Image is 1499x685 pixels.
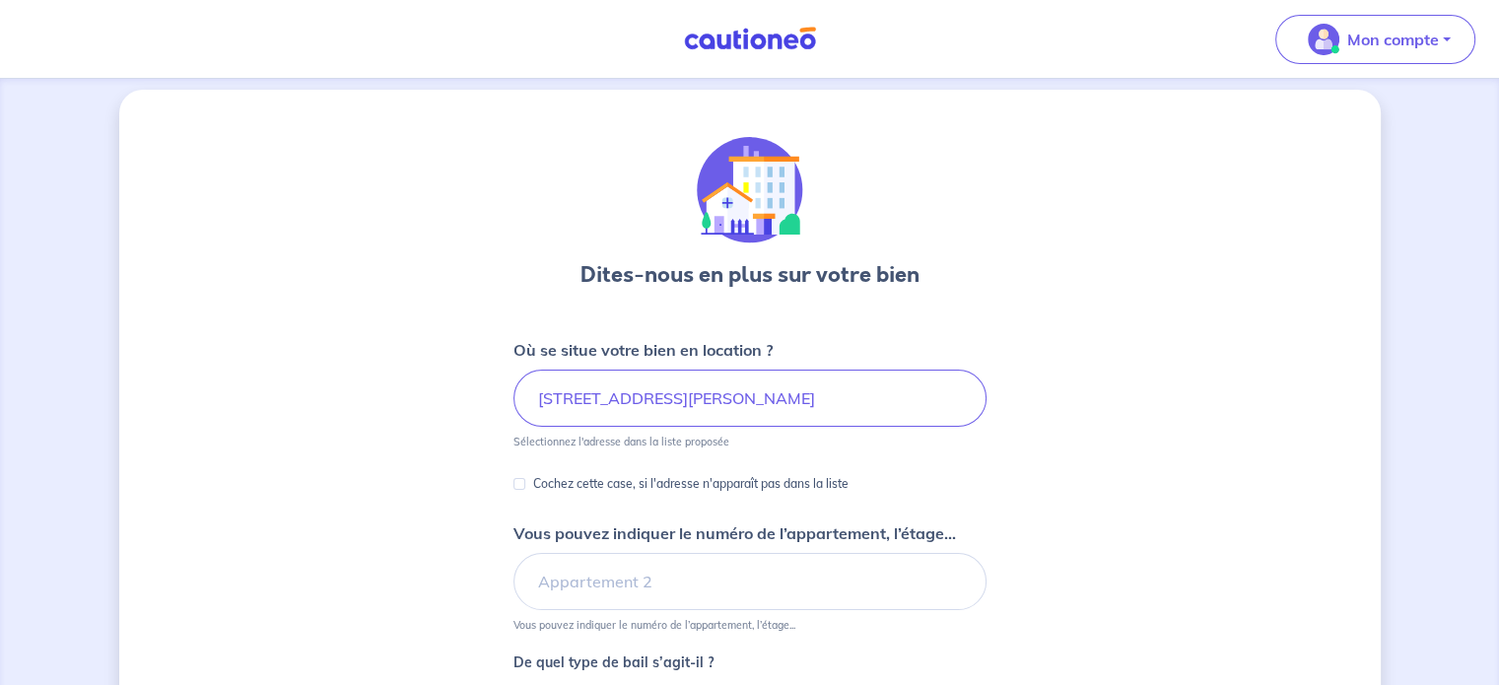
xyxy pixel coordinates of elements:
p: De quel type de bail s’agit-il ? [513,655,987,669]
p: Vous pouvez indiquer le numéro de l’appartement, l’étage... [513,618,795,632]
img: Cautioneo [676,27,824,51]
img: illu_houses.svg [697,137,803,243]
button: illu_account_valid_menu.svgMon compte [1275,15,1475,64]
p: Mon compte [1347,28,1439,51]
img: illu_account_valid_menu.svg [1308,24,1339,55]
p: Où se situe votre bien en location ? [513,338,773,362]
input: 2 rue de paris, 59000 lille [513,370,987,427]
h3: Dites-nous en plus sur votre bien [580,259,920,291]
p: Sélectionnez l'adresse dans la liste proposée [513,435,729,448]
input: Appartement 2 [513,553,987,610]
p: Vous pouvez indiquer le numéro de l’appartement, l’étage... [513,521,956,545]
p: Cochez cette case, si l'adresse n'apparaît pas dans la liste [533,472,849,496]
